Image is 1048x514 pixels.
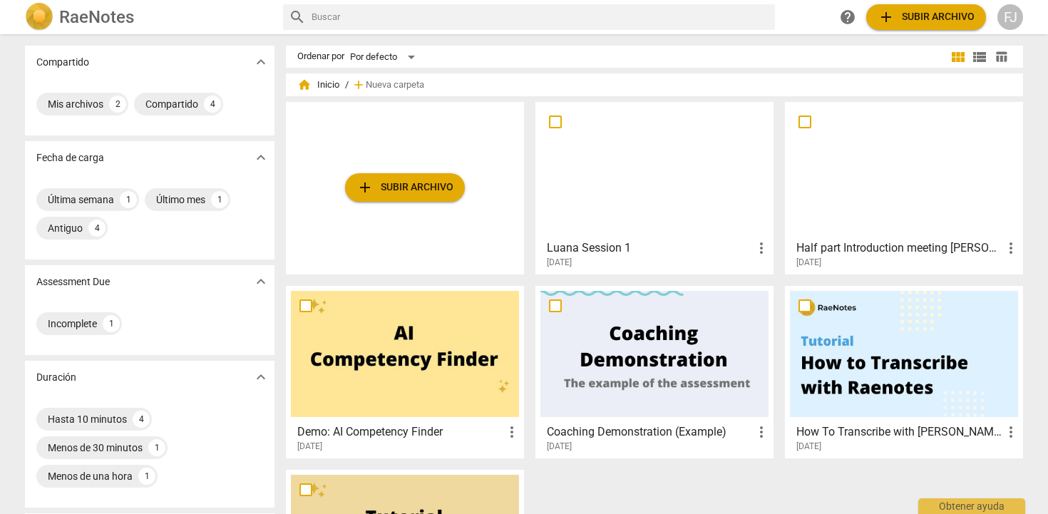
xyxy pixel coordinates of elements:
span: add [351,78,366,92]
h3: Demo: AI Competency Finder [297,423,503,441]
a: Half part Introduction meeting [PERSON_NAME][DATE] [790,107,1018,268]
span: [DATE] [297,441,322,453]
span: expand_more [252,369,269,386]
div: Mis archivos [48,97,103,111]
div: Incomplete [48,317,97,331]
span: expand_more [252,53,269,71]
span: expand_more [252,273,269,290]
span: Subir archivo [356,179,453,196]
p: Assessment Due [36,274,110,289]
span: add [878,9,895,26]
span: expand_more [252,149,269,166]
span: home [297,78,312,92]
h2: RaeNotes [59,7,134,27]
div: 4 [88,220,106,237]
span: [DATE] [796,441,821,453]
p: Fecha de carga [36,150,104,165]
h3: How To Transcribe with RaeNotes [796,423,1002,441]
span: Subir archivo [878,9,975,26]
a: Demo: AI Competency Finder[DATE] [291,291,519,452]
div: 1 [103,315,120,332]
div: 1 [138,468,155,485]
button: Mostrar más [250,51,272,73]
span: [DATE] [547,257,572,269]
img: Logo [25,3,53,31]
a: Coaching Demonstration (Example)[DATE] [540,291,769,452]
div: Ordenar por [297,51,344,62]
span: add [356,179,374,196]
a: LogoRaeNotes [25,3,272,31]
button: Subir [866,4,986,30]
span: more_vert [1002,423,1019,441]
span: [DATE] [796,257,821,269]
div: Última semana [48,192,114,207]
span: [DATE] [547,441,572,453]
button: Mostrar más [250,271,272,292]
span: view_module [950,48,967,66]
span: more_vert [1002,240,1019,257]
button: Mostrar más [250,147,272,168]
div: 1 [148,439,165,456]
div: Menos de 30 minutos [48,441,143,455]
h3: Coaching Demonstration (Example) [547,423,753,441]
div: Hasta 10 minutos [48,412,127,426]
p: Duración [36,370,76,385]
div: 1 [120,191,137,208]
span: table_chart [995,50,1008,63]
span: search [289,9,306,26]
div: Antiguo [48,221,83,235]
span: more_vert [503,423,520,441]
div: Compartido [145,97,198,111]
button: FJ [997,4,1023,30]
span: / [345,80,349,91]
input: Buscar [312,6,769,29]
a: Luana Session 1[DATE] [540,107,769,268]
span: Nueva carpeta [366,80,424,91]
div: Obtener ayuda [918,498,1025,514]
p: Compartido [36,55,89,70]
span: more_vert [753,423,770,441]
h3: Half part Introduction meeting Anna-Fanny [796,240,1002,257]
div: 4 [133,411,150,428]
button: Lista [969,46,990,68]
button: Cuadrícula [947,46,969,68]
span: view_list [971,48,988,66]
button: Mostrar más [250,366,272,388]
div: 4 [204,96,221,113]
div: Por defecto [350,46,420,68]
div: 2 [109,96,126,113]
a: Obtener ayuda [835,4,861,30]
a: How To Transcribe with [PERSON_NAME][DATE] [790,291,1018,452]
button: Tabla [990,46,1012,68]
span: Inicio [297,78,339,92]
button: Subir [345,173,465,202]
div: 1 [211,191,228,208]
span: more_vert [753,240,770,257]
div: Menos de una hora [48,469,133,483]
h3: Luana Session 1 [547,240,753,257]
div: Último mes [156,192,205,207]
span: help [839,9,856,26]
